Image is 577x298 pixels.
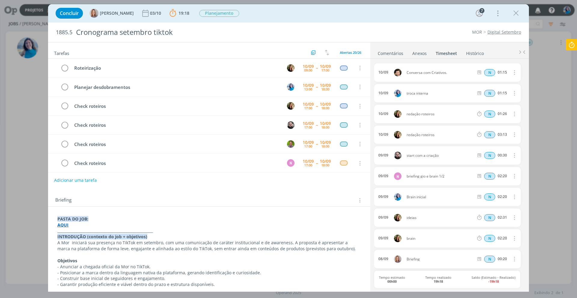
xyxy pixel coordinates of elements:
[378,174,388,178] div: 09/09
[54,175,97,186] button: Adicionar uma tarefa
[325,50,329,55] img: arrow-down-up.svg
[484,69,495,76] span: N
[57,222,69,228] strong: AQUI
[304,106,312,110] div: 17:00
[404,92,476,95] span: troca interna
[340,50,361,55] span: Abertas 20/26
[304,126,312,129] div: 17:00
[484,193,495,200] div: Horas normais
[498,236,507,240] div: 02:20
[472,29,482,35] a: MOR
[303,83,314,87] div: 10/09
[394,69,401,76] img: V
[484,214,495,221] div: Horas normais
[320,102,331,106] div: 10/09
[487,29,521,35] a: Digital Setembro
[304,163,312,167] div: 17:00
[387,279,397,284] b: 00h00
[472,275,515,283] span: Saldo (Estimado - Realizado)
[404,133,476,137] span: redação roteiros
[100,11,134,15] span: [PERSON_NAME]
[320,83,331,87] div: 10/09
[378,112,388,116] div: 10/09
[316,123,318,127] span: --
[378,257,388,261] div: 08/09
[498,153,507,157] div: 00:30
[394,110,401,118] img: C
[72,160,281,167] div: Check roteiros
[394,214,401,221] img: C
[484,235,495,242] span: N
[394,235,401,242] img: C
[484,69,495,76] div: Horas normais
[484,173,495,180] span: N
[56,29,72,36] span: 1885.5
[404,175,476,178] span: briefing gio e brain 1/2
[60,11,79,16] span: Concluir
[475,8,484,18] button: 7
[286,139,295,148] button: T
[304,87,312,91] div: 13:00
[321,87,329,91] div: 18:00
[199,10,239,17] span: Planejamento
[484,131,495,138] div: Horas normais
[404,257,476,261] span: Briefing
[57,240,361,252] p: A Mor iniciará sua presença no TikTok em setembro, com uma comunicação de caráter institucional e...
[404,154,476,157] span: start com a criação
[90,9,99,18] img: A
[484,131,495,138] span: N
[72,102,281,110] div: Check roteiros
[316,104,318,108] span: --
[168,8,191,18] button: 19:18
[72,84,281,91] div: Planejar desdobramentos
[72,121,281,129] div: Check roteiros
[488,279,499,284] b: -19h18
[484,152,495,159] span: N
[316,142,318,146] span: --
[484,111,495,117] span: N
[320,159,331,163] div: 10/09
[498,257,507,261] div: 00:20
[321,106,329,110] div: 18:00
[484,152,495,159] div: Horas normais
[286,82,295,91] button: E
[287,159,295,167] div: N
[378,195,388,199] div: 09/09
[321,126,329,129] div: 18:00
[394,90,401,97] img: E
[303,140,314,144] div: 10/09
[378,132,388,137] div: 10/09
[57,228,153,233] strong: _____________________________________________________
[57,216,88,222] strong: PASTA DO JOB:
[484,90,495,97] div: Horas normais
[286,102,295,111] button: C
[404,71,476,74] span: Conversa com Criativos.
[378,91,388,95] div: 10/09
[320,140,331,144] div: 10/09
[378,236,388,240] div: 09/09
[394,255,401,263] img: A
[404,112,476,116] span: redação roteiros
[404,195,476,199] span: Brain inicial
[412,50,427,56] div: Anexos
[484,235,495,242] div: Horas normais
[57,270,361,276] p: - Posicionar a marca dentro da linguagem nativa da plataforma, gerando identificação e curiosidade.
[57,275,361,281] p: - Construir base inicial de seguidores e engajamento.
[484,214,495,221] span: N
[55,196,72,204] span: Briefing
[287,121,295,129] img: G
[498,215,507,220] div: 02:31
[286,120,295,129] button: G
[484,173,495,180] div: Horas normais
[57,264,361,270] p: - Anunciar a chegada oficial da Mor no TikTok.
[303,121,314,126] div: 10/09
[394,131,401,138] img: C
[321,163,329,167] div: 18:00
[287,140,295,148] img: T
[303,64,314,68] div: 10/09
[394,172,401,180] div: N
[179,10,189,16] span: 19:18
[394,152,401,159] img: G
[425,275,451,283] span: Tempo realizado
[434,279,443,284] b: 19h18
